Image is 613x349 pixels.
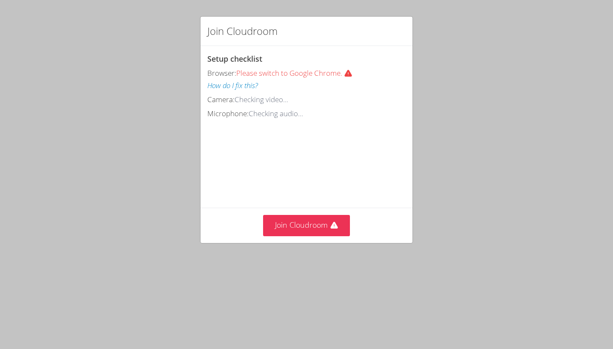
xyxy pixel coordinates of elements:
span: Checking video... [235,94,288,104]
span: Checking audio... [249,109,303,118]
button: Join Cloudroom [263,215,350,236]
span: Please switch to Google Chrome. [236,68,359,78]
button: How do I fix this? [207,80,258,92]
span: Setup checklist [207,54,262,64]
span: Microphone: [207,109,249,118]
h2: Join Cloudroom [207,23,278,39]
span: Browser: [207,68,236,78]
span: Camera: [207,94,235,104]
